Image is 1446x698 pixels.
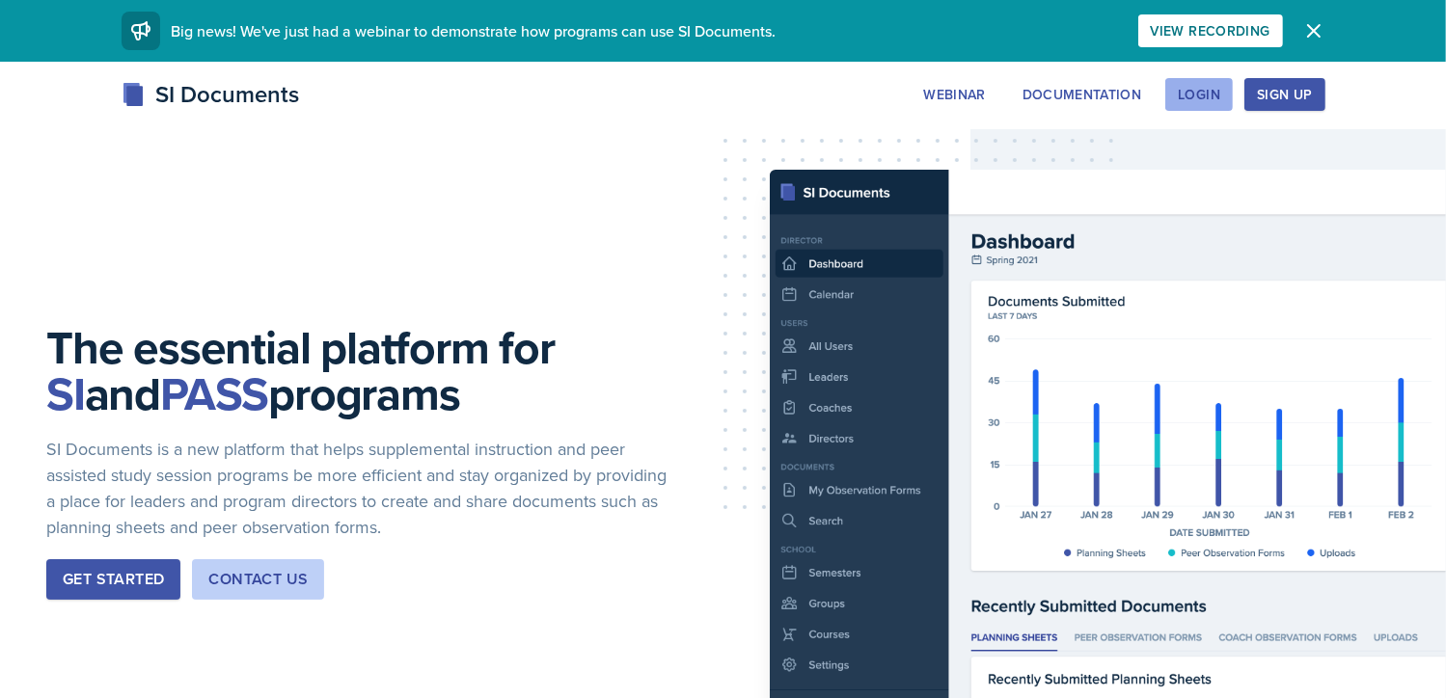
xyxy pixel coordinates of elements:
[1138,14,1283,47] button: View Recording
[208,568,308,591] div: Contact Us
[923,87,985,102] div: Webinar
[122,77,300,112] div: SI Documents
[1023,87,1142,102] div: Documentation
[1178,87,1220,102] div: Login
[192,559,324,600] button: Contact Us
[1244,78,1324,111] button: Sign Up
[1010,78,1155,111] button: Documentation
[172,20,777,41] span: Big news! We've just had a webinar to demonstrate how programs can use SI Documents.
[1257,87,1312,102] div: Sign Up
[63,568,164,591] div: Get Started
[46,559,180,600] button: Get Started
[1165,78,1233,111] button: Login
[911,78,997,111] button: Webinar
[1151,23,1270,39] div: View Recording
